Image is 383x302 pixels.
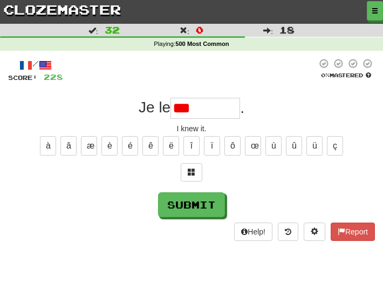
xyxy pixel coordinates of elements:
button: ç [327,136,343,156]
button: ï [204,136,220,156]
span: 32 [105,24,120,35]
span: Je le [139,99,170,116]
button: œ [245,136,261,156]
div: I knew it. [8,123,375,134]
button: é [122,136,138,156]
span: 228 [44,72,63,82]
span: 0 [196,24,203,35]
button: Submit [158,192,225,217]
button: ü [306,136,323,156]
button: â [60,136,77,156]
span: 18 [279,24,295,35]
button: Report [331,223,375,241]
button: î [183,136,200,156]
span: Score: [8,74,37,81]
button: û [286,136,302,156]
button: ô [224,136,241,156]
button: è [101,136,118,156]
div: / [8,58,63,72]
div: Mastered [317,71,375,79]
span: : [263,26,273,34]
span: : [180,26,189,34]
button: Round history (alt+y) [278,223,298,241]
button: ë [163,136,179,156]
button: Help! [234,223,272,241]
button: à [40,136,56,156]
span: . [240,99,244,116]
button: æ [81,136,97,156]
button: ê [142,136,159,156]
button: ù [265,136,282,156]
span: 0 % [321,72,330,78]
span: : [88,26,98,34]
strong: 500 Most Common [175,41,229,47]
button: Switch sentence to multiple choice alt+p [181,163,202,182]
